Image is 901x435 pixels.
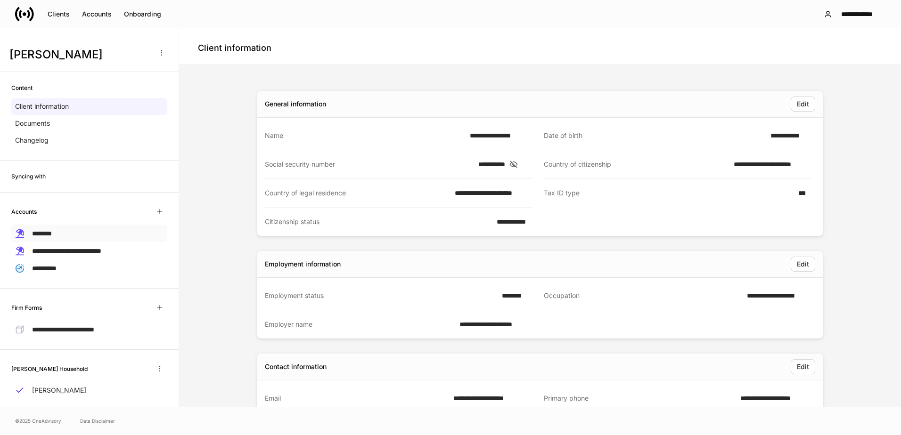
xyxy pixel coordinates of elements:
h6: Firm Forms [11,303,42,312]
button: Onboarding [118,7,167,22]
div: Occupation [544,291,741,301]
div: Employment information [265,259,341,269]
a: Changelog [11,132,167,149]
h6: [PERSON_NAME] Household [11,364,88,373]
button: Accounts [76,7,118,22]
p: [PERSON_NAME] [32,386,86,395]
h6: Content [11,83,33,92]
div: Social security number [265,160,473,169]
p: Client information [15,102,69,111]
div: Edit [797,99,809,109]
div: General information [265,99,326,109]
div: Email [265,394,448,403]
div: Tax ID type [544,188,793,198]
div: Employment status [265,291,496,300]
div: Citizenship status [265,217,491,226]
button: Edit [791,97,815,112]
div: Onboarding [124,9,161,19]
div: Primary phone [544,394,735,403]
p: Changelog [15,136,49,145]
a: [PERSON_NAME] [11,382,167,399]
div: Edit [797,259,809,269]
button: Edit [791,359,815,374]
a: Client information [11,98,167,115]
div: Edit [797,362,809,371]
button: Edit [791,257,815,272]
a: Documents [11,115,167,132]
div: Country of citizenship [544,160,728,169]
div: Accounts [82,9,112,19]
span: © 2025 OneAdvisory [15,417,61,425]
p: Documents [15,119,50,128]
h3: [PERSON_NAME] [9,47,150,62]
div: Date of birth [544,131,765,140]
a: Data Disclaimer [80,417,115,425]
div: Name [265,131,464,140]
div: Clients [48,9,70,19]
h4: Client information [198,42,271,54]
button: Clients [41,7,76,22]
div: Employer name [265,320,454,329]
h6: Accounts [11,207,37,216]
h6: Syncing with [11,172,46,181]
div: Contact information [265,362,327,371]
div: Country of legal residence [265,188,449,198]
